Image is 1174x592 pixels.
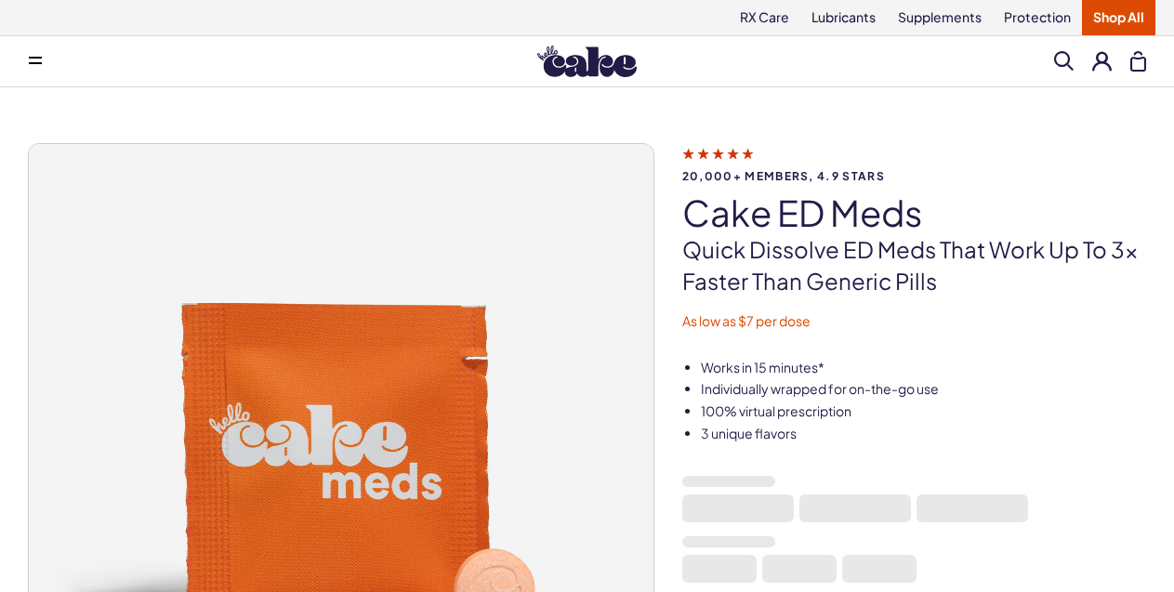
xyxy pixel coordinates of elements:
li: Individually wrapped for on-the-go use [701,380,1146,399]
li: Works in 15 minutes* [701,359,1146,377]
p: As low as $7 per dose [682,312,1146,331]
p: Quick dissolve ED Meds that work up to 3x faster than generic pills [682,234,1146,296]
li: 3 unique flavors [701,425,1146,443]
li: 100% virtual prescription [701,402,1146,421]
a: 20,000+ members, 4.9 stars [682,145,1146,182]
span: 20,000+ members, 4.9 stars [682,170,1146,182]
h1: Cake ED Meds [682,193,1146,232]
img: Hello Cake [537,46,637,77]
